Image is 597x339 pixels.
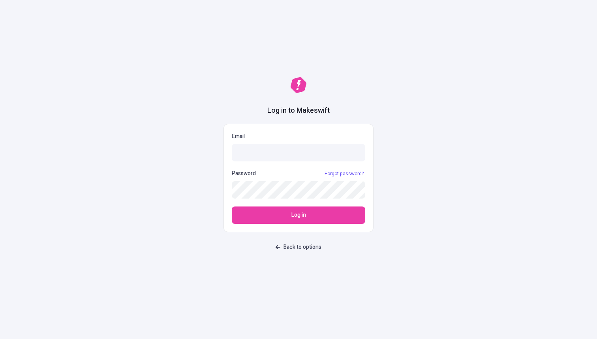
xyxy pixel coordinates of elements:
input: Email [232,144,365,161]
a: Forgot password? [323,170,365,177]
button: Back to options [271,240,326,254]
p: Email [232,132,365,141]
p: Password [232,169,256,178]
span: Log in [291,211,306,220]
span: Back to options [283,243,321,252]
button: Log in [232,206,365,224]
h1: Log in to Makeswift [267,106,330,116]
